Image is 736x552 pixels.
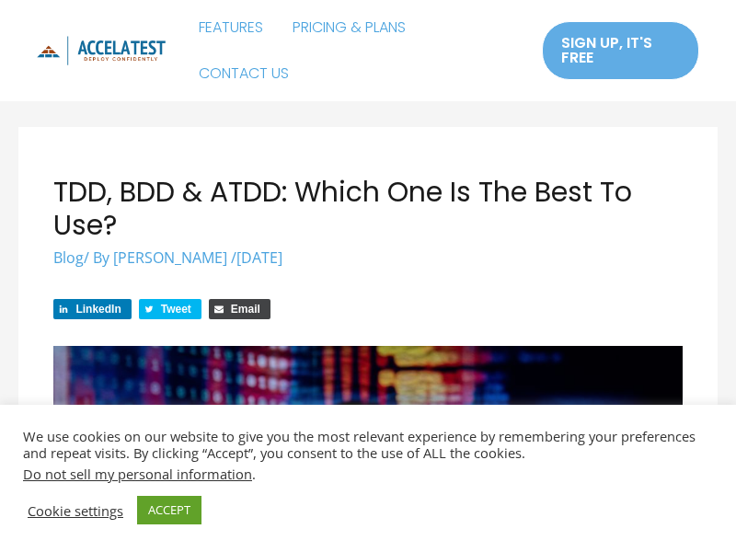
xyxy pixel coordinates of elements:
[278,5,420,51] a: PRICING & PLANS
[231,303,260,316] span: Email
[184,51,304,97] a: CONTACT US
[542,21,699,80] a: SIGN UP, IT'S FREE
[113,247,227,268] span: [PERSON_NAME]
[28,502,123,519] a: Cookie settings
[23,428,713,482] div: We use cookies on our website to give you the most relevant experience by remembering your prefer...
[209,299,270,319] a: Share via Email
[23,466,713,482] div: .
[53,247,682,269] div: / By /
[236,247,282,268] span: [DATE]
[37,36,166,64] img: icon
[23,465,252,483] a: Do not sell my personal information
[184,5,523,97] nav: Site Navigation
[53,247,84,268] a: Blog
[113,247,231,268] a: [PERSON_NAME]
[53,176,682,242] h1: TDD, BDD & ATDD: Which One Is The Best To Use?
[161,303,191,316] span: Tweet
[139,299,201,319] a: Share on Twitter
[75,303,121,316] span: LinkedIn
[184,5,278,51] a: FEATURES
[137,496,201,524] a: ACCEPT
[53,299,131,319] a: Share on LinkedIn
